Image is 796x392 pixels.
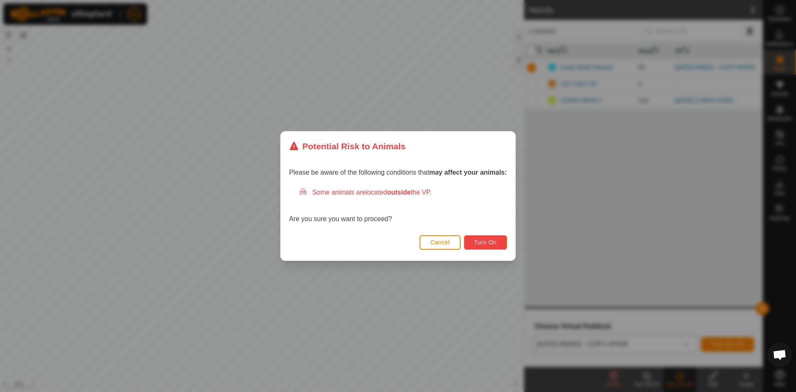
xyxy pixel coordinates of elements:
span: located the VP. [366,189,432,196]
strong: may affect your animals: [429,169,507,176]
a: Open chat [767,342,792,367]
span: Cancel [430,239,450,246]
div: Some animals are [299,187,507,197]
div: Are you sure you want to proceed? [289,187,507,224]
span: Turn On [474,239,497,246]
strong: outside [387,189,411,196]
button: Cancel [420,235,461,250]
button: Turn On [464,235,507,250]
div: Potential Risk to Animals [289,140,405,153]
span: Please be aware of the following conditions that [289,169,507,176]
